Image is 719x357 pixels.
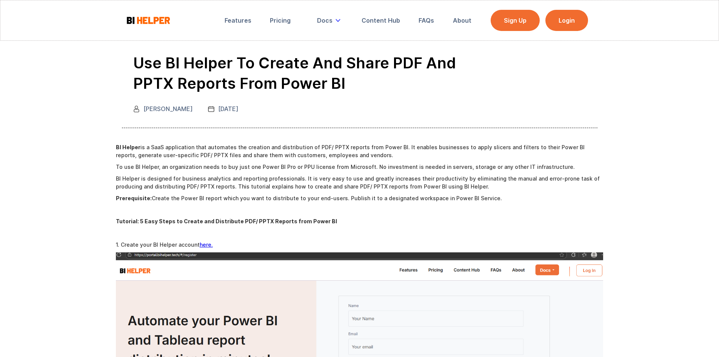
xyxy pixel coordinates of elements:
p: To use BI Helper, an organization needs to buy just one Power BI Pro or PPU license from Microsof... [116,163,604,171]
p: Create the Power BI report which you want to distribute to your end-users. Publish it to a design... [116,194,604,202]
div: Docs [312,12,348,29]
a: Pricing [265,12,296,29]
a: About [448,12,477,29]
p: ‍ [116,206,604,214]
a: Sign Up [491,10,540,31]
a: Features [219,12,257,29]
strong: BI Helper [116,144,140,150]
div: About [453,17,471,24]
div: Content Hub [362,17,400,24]
p: is a SaaS application that automates the creation and distribution of PDF/ PPTX reports from Powe... [116,143,604,159]
strong: Prerequisite: [116,195,152,201]
h1: Use BI Helper To Create And Share PDF and PPTX Reports From Power BI [133,53,473,94]
div: FAQs [419,17,434,24]
h5: Tutorial: 5 Easy Steps to Create and Distribute PDF/ PPTX Reports from Power BI [116,218,604,225]
div: Pricing [270,17,291,24]
p: 1. Create your BI Helper account [116,241,604,249]
a: FAQs [413,12,439,29]
div: [DATE] [218,105,239,113]
p: ‍ [116,229,604,237]
a: Login [545,10,588,31]
p: BI Helper is designed for business analytics and reporting professionals. It is very easy to use ... [116,175,604,190]
div: Features [225,17,251,24]
a: Content Hub [356,12,405,29]
div: Docs [317,17,333,24]
div: [PERSON_NAME] [143,105,193,113]
a: here. [200,241,213,248]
